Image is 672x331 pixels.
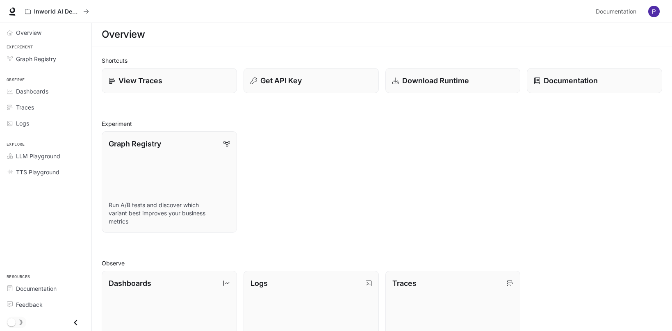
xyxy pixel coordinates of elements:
[3,165,88,179] a: TTS Playground
[102,26,145,43] h1: Overview
[16,55,56,63] span: Graph Registry
[648,6,660,17] img: User avatar
[109,201,230,226] p: Run A/B tests and discover which variant best improves your business metrics
[16,119,29,128] span: Logs
[392,278,417,289] p: Traces
[244,68,379,93] button: Get API Key
[3,84,88,98] a: Dashboards
[16,300,43,309] span: Feedback
[3,149,88,163] a: LLM Playground
[102,119,662,128] h2: Experiment
[109,278,151,289] p: Dashboards
[118,75,162,86] p: View Traces
[251,278,268,289] p: Logs
[260,75,302,86] p: Get API Key
[646,3,662,20] button: User avatar
[102,131,237,233] a: Graph RegistryRun A/B tests and discover which variant best improves your business metrics
[3,116,88,130] a: Logs
[16,103,34,112] span: Traces
[3,100,88,114] a: Traces
[3,25,88,40] a: Overview
[102,56,662,65] h2: Shortcuts
[16,87,48,96] span: Dashboards
[544,75,598,86] p: Documentation
[527,68,662,93] a: Documentation
[34,8,80,15] p: Inworld AI Demos
[16,284,57,293] span: Documentation
[3,52,88,66] a: Graph Registry
[385,68,521,93] a: Download Runtime
[102,68,237,93] a: View Traces
[3,297,88,312] a: Feedback
[7,317,16,326] span: Dark mode toggle
[66,314,85,331] button: Close drawer
[102,259,662,267] h2: Observe
[402,75,469,86] p: Download Runtime
[109,138,161,149] p: Graph Registry
[592,3,642,20] a: Documentation
[16,28,41,37] span: Overview
[3,281,88,296] a: Documentation
[596,7,636,17] span: Documentation
[21,3,93,20] button: All workspaces
[16,152,60,160] span: LLM Playground
[16,168,59,176] span: TTS Playground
